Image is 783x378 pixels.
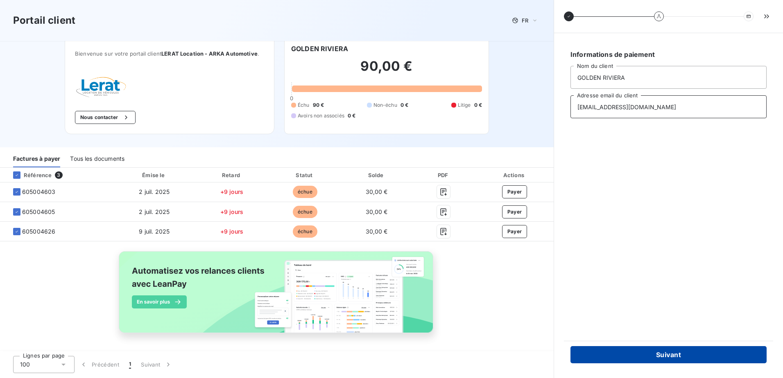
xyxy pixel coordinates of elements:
[220,208,243,215] span: +9 jours
[70,150,124,167] div: Tous les documents
[458,101,471,109] span: Litige
[22,227,55,236] span: 605004626
[13,150,60,167] div: Factures à payer
[313,101,324,109] span: 90 €
[502,225,527,238] button: Payer
[291,58,482,83] h2: 90,00 €
[366,188,388,195] span: 30,00 €
[414,171,474,179] div: PDF
[196,171,267,179] div: Retard
[75,356,124,373] button: Précédent
[522,17,528,24] span: FR
[111,246,442,347] img: banner
[570,49,767,59] h6: Informations de paiement
[129,360,131,369] span: 1
[293,225,317,238] span: échue
[220,188,243,195] span: +9 jours
[75,50,264,57] span: Bienvenue sur votre portail client .
[22,208,55,216] span: 605004605
[570,95,767,118] input: placeholder
[298,101,310,109] span: Échu
[570,346,767,363] button: Suivant
[115,171,193,179] div: Émise le
[474,101,482,109] span: 0 €
[270,171,339,179] div: Statut
[55,171,62,179] span: 3
[343,171,410,179] div: Solde
[298,112,344,119] span: Avoirs non associés
[139,208,170,215] span: 2 juil. 2025
[373,101,397,109] span: Non-échu
[293,186,317,198] span: échue
[570,66,767,89] input: placeholder
[136,356,177,373] button: Suivant
[348,112,355,119] span: 0 €
[290,95,293,101] span: 0
[20,360,30,369] span: 100
[75,111,136,124] button: Nous contacter
[293,206,317,218] span: échue
[139,228,170,235] span: 9 juil. 2025
[401,101,408,109] span: 0 €
[139,188,170,195] span: 2 juil. 2025
[366,208,388,215] span: 30,00 €
[291,44,348,54] h6: GOLDEN RIVIERA
[124,356,136,373] button: 1
[7,171,52,179] div: Référence
[366,228,388,235] span: 30,00 €
[75,76,127,98] img: Company logo
[477,171,552,179] div: Actions
[22,188,55,196] span: 605004603
[502,205,527,218] button: Payer
[13,13,75,28] h3: Portail client
[220,228,243,235] span: +9 jours
[161,50,258,57] span: LERAT Location - ARKA Automotive
[502,185,527,198] button: Payer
